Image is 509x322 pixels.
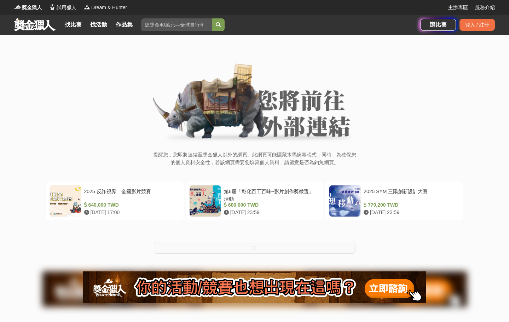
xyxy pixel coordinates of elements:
div: 第6屆「彰化百工百味~影片創作獎徵選」活動 [224,188,317,201]
div: 600,000 TWD [224,201,317,209]
a: 找活動 [87,20,110,30]
p: 提醒您，您即將連結至獎金獵人以外的網頁。此網頁可能隱藏木馬病毒程式；同時，為確保您的個人資料安全性，若該網頁需要您填寫個人資料，請留意是否為釣魚網頁。 [153,151,356,174]
a: Logo試用獵人 [49,4,76,11]
button: 2 [154,242,355,254]
a: 服務介紹 [475,4,495,11]
a: LogoDream & Hunter [83,4,127,11]
input: 總獎金40萬元—全球自行車設計比賽 [141,18,212,31]
a: 找比賽 [62,20,85,30]
a: Logo獎金獵人 [14,4,42,11]
a: 辦比賽 [421,19,456,31]
img: Logo [83,4,91,11]
div: 登入 / 註冊 [459,19,495,31]
a: 2025 SYM 三陽創新設計大賽 779,200 TWD [DATE] 23:59 [325,182,463,220]
img: 905fc34d-8193-4fb2-a793-270a69788fd0.png [83,271,426,303]
div: [DATE] 23:59 [224,209,317,216]
div: [DATE] 17:00 [84,209,177,216]
span: 獎金獵人 [22,4,42,11]
a: 2025 反詐視界—全國影片競賽 640,000 TWD [DATE] 17:00 [46,182,184,220]
div: 2025 SYM 三陽創新設計大賽 [364,188,457,201]
img: Logo [14,4,21,11]
a: 作品集 [113,20,135,30]
div: 779,200 TWD [364,201,457,209]
a: 主辦專區 [448,4,468,11]
img: External Link Banner [153,63,356,143]
span: Dream & Hunter [91,4,127,11]
span: 試用獵人 [57,4,76,11]
div: 2025 反詐視界—全國影片競賽 [84,188,177,201]
div: [DATE] 23:59 [364,209,457,216]
img: Logo [49,4,56,11]
a: 第6屆「彰化百工百味~影片創作獎徵選」活動 600,000 TWD [DATE] 23:59 [186,182,323,220]
div: 640,000 TWD [84,201,177,209]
